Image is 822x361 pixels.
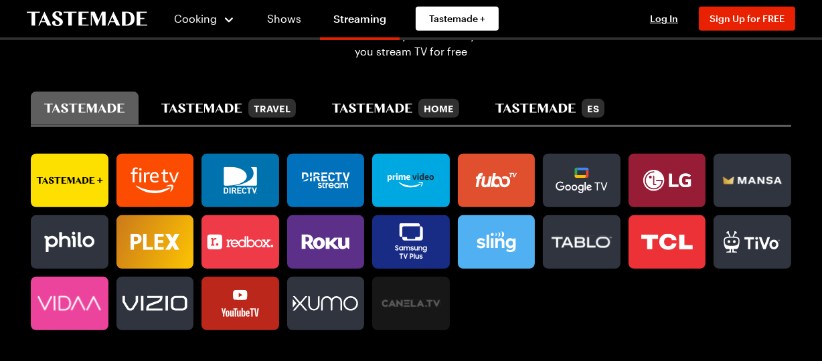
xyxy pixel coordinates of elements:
button: Sign Up for FREE [699,7,795,31]
a: Tastemade + [416,7,499,31]
span: Sign Up for FREE [710,13,785,24]
button: tastemade home [319,92,473,125]
div: Travel [248,99,296,118]
button: tastemade en español [482,92,618,125]
span: Cooking [175,12,218,25]
div: ES [582,99,604,118]
a: To Tastemade Home Page [27,11,147,27]
span: Tastemade + [429,12,485,25]
span: Log In [650,13,678,24]
button: Cooking [174,3,235,35]
button: Log In [637,12,691,25]
a: Streaming [320,3,400,40]
span: Tastemade is easy to watch anywhere you stream TV for free [315,27,507,59]
button: tastemade [31,92,139,125]
div: Home [418,99,459,118]
button: tastemade travel [148,92,309,125]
